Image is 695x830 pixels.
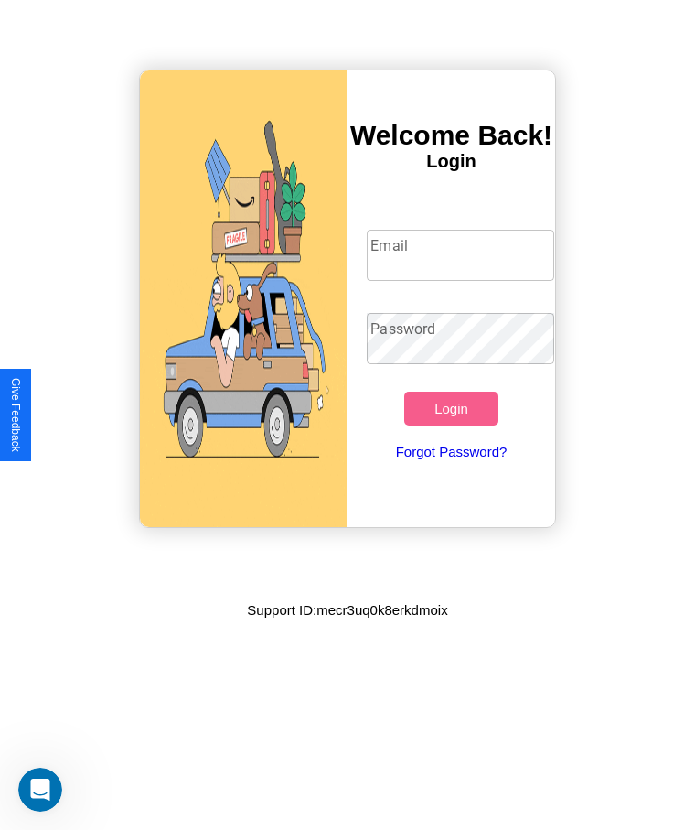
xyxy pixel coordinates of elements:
[18,768,62,812] iframe: Intercom live chat
[404,392,497,426] button: Login
[247,598,447,622] p: Support ID: mecr3uq0k8erkdmoix
[347,120,555,151] h3: Welcome Back!
[358,426,544,478] a: Forgot Password?
[347,151,555,172] h4: Login
[9,378,22,452] div: Give Feedback
[140,70,347,527] img: gif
